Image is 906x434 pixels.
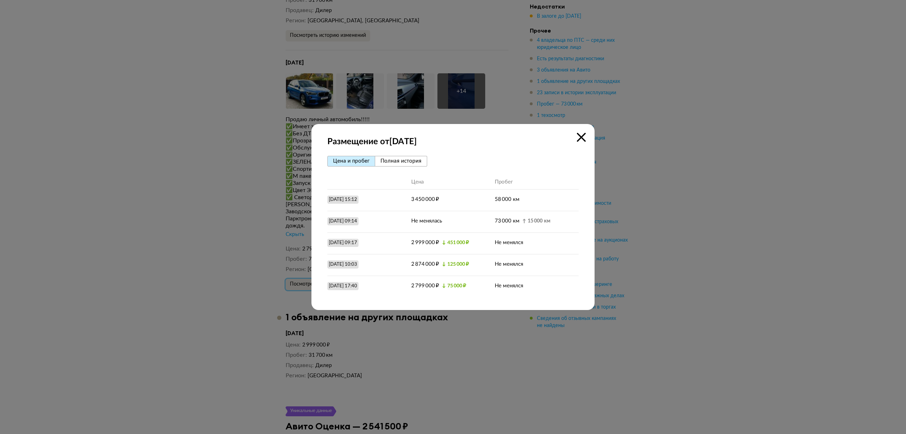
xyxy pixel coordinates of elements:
div: Не менялся [495,261,523,268]
button: Полная история [375,156,427,167]
span: 2 999 000 ₽ [411,240,439,245]
div: ↓ [442,283,466,288]
div: Не менялась [411,218,442,225]
span: 125 000 ₽ [447,262,469,267]
div: [DATE] 17:40 [329,283,357,289]
div: [DATE] 09:14 [329,218,357,225]
div: Не менялся [495,239,523,246]
div: 73 000 км [495,218,550,225]
span: 75 000 ₽ [447,283,466,288]
span: 2 799 000 ₽ [411,283,439,288]
button: Цена и пробег [327,156,375,167]
div: [DATE] 15:12 [329,197,357,203]
span: 2 874 000 ₽ [411,261,439,267]
span: Цена и пробег [333,158,369,164]
div: Цена [411,179,424,186]
div: [DATE] 09:17 [329,240,357,246]
div: ↑ 15 000 км [522,219,550,224]
strong: Размещение от [DATE] [327,136,579,147]
span: 3 450 000 ₽ [411,197,439,202]
div: Пробег [495,179,513,186]
span: Полная история [380,158,422,164]
div: 58 000 км [495,196,522,203]
div: ↓ [442,262,469,267]
div: [DATE] 10:03 [329,261,357,268]
span: 451 000 ₽ [447,240,469,245]
div: ↓ [442,240,469,245]
div: Не менялся [495,283,523,289]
